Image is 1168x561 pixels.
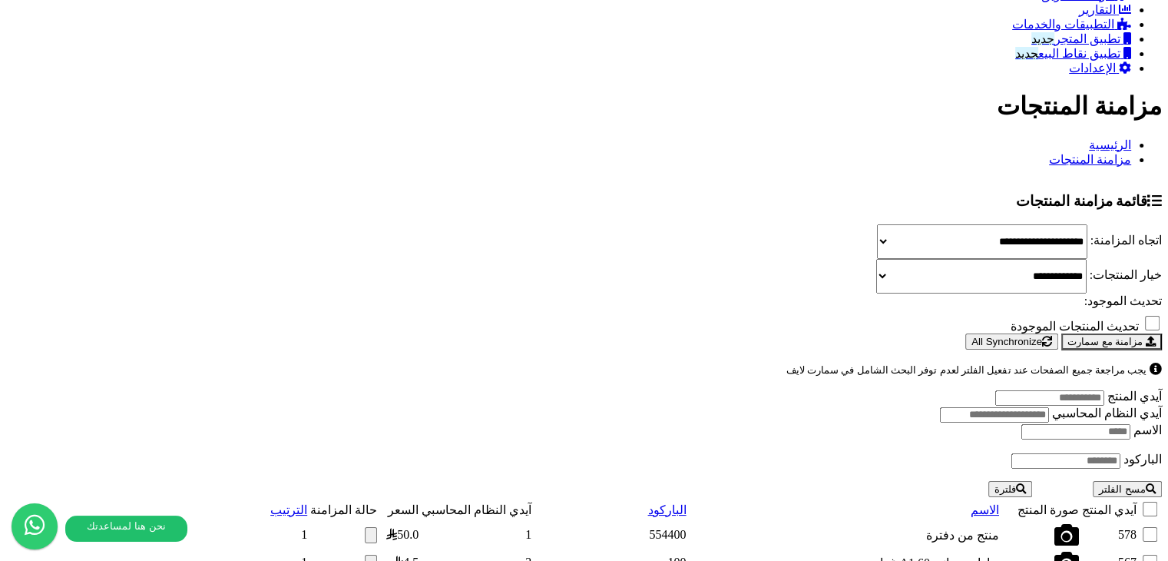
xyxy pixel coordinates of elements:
[534,522,687,548] td: 554400
[309,499,378,520] td: حالة المزامنة
[1089,138,1131,151] a: الرئيسية
[1015,47,1120,60] span: تطبيق نقاط البيع
[421,522,532,548] td: 1
[1061,334,1162,350] button: مزامنة مع سمارت
[1067,336,1143,347] span: مزامنة مع سمارت
[1031,32,1131,45] a: تطبيق المتجرجديد
[965,334,1058,350] button: All Synchronize
[1012,18,1131,31] a: التطبيقات والخدمات
[1079,3,1131,16] a: التقارير
[1001,499,1080,520] td: صورة المنتج
[1133,423,1162,437] label: الاسم
[379,522,419,548] td: 50.0
[1011,320,1139,333] label: تحديث المنتجات الموجودة
[1081,522,1137,548] td: 578
[1107,390,1162,403] label: آيدي المنتج
[1090,268,1162,281] label: خيار المنتجات:
[379,499,419,520] td: السعر
[988,481,1032,497] button: فلترة
[1084,294,1162,307] label: تحديث الموجود:
[1015,47,1131,60] a: تطبيق نقاط البيعجديد
[1031,32,1120,45] span: تطبيق المتجر
[647,503,686,516] a: الباركود
[688,522,999,548] td: منتج من دفترة
[1090,234,1162,247] label: اتجاه المزامنة:
[1093,481,1162,497] button: مسح الفلتر
[1049,153,1131,166] a: مزامنة المنتجات
[1052,407,1162,420] label: آيدي النظام المحاسبي
[1031,32,1054,45] span: جديد
[1123,453,1162,466] label: الباركود
[1015,47,1038,60] span: جديد
[971,503,999,516] a: الاسم
[6,91,1162,121] h1: مزامنة المنتجات
[1069,61,1116,75] span: الإعدادات
[421,499,532,520] td: آيدي النظام المحاسبي
[1081,499,1137,520] td: آيدي المنتج
[1069,61,1131,75] a: الإعدادات
[786,364,1146,376] small: يجب مراجعة جميع الصفحات عند تفعيل الفلتر لعدم توفر البحث الشامل في سمارت لايف
[270,503,307,516] a: الترتيب
[1012,18,1114,31] span: التطبيقات والخدمات
[270,522,308,548] td: 1
[1079,3,1116,16] span: التقارير
[6,193,1162,210] h3: قائمة مزامنة المنتجات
